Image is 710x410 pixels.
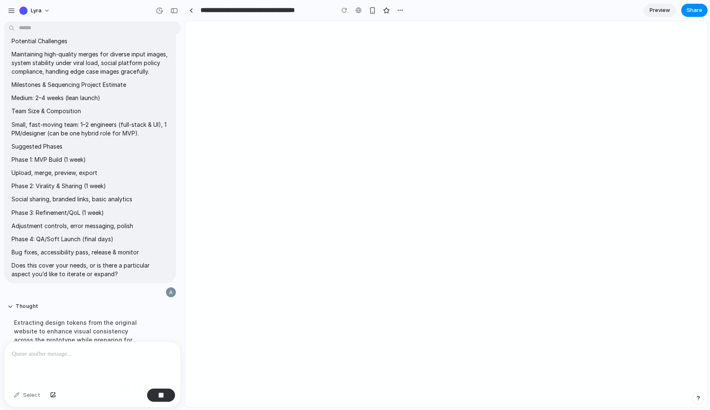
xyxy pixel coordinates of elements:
[12,37,168,45] p: Potential Challenges
[12,208,168,217] p: Phase 3: Refinement/QoL (1 week)
[16,4,54,17] button: Lyra
[12,155,168,164] p: Phase 1: MVP Build (1 week)
[12,235,168,243] p: Phase 4: QA/Soft Launch (final days)
[12,93,168,102] p: Medium: 2–4 weeks (lean launch)
[650,6,670,14] span: Preview
[12,120,168,137] p: Small, fast-moving team: 1–2 engineers (full-stack & UI), 1 PM/designer (can be one hybrid role f...
[12,248,168,256] p: Bug fixes, accessibility pass, release & monitor
[12,107,168,115] p: Team Size & Composition
[12,182,168,190] p: Phase 2: Virality & Sharing (1 week)
[687,6,702,14] span: Share
[31,7,41,15] span: Lyra
[12,261,168,278] p: Does this cover your needs, or is there a particular aspect you’d like to iterate or expand?
[12,142,168,151] p: Suggested Phases
[681,4,708,17] button: Share
[12,195,168,203] p: Social sharing, branded links, basic analytics
[12,50,168,76] p: Maintaining high-quality merges for diverse input images, system stability under viral load, soci...
[12,221,168,230] p: Adjustment controls, error messaging, polish
[12,80,168,89] p: Milestones & Sequencing Project Estimate
[643,4,676,17] a: Preview
[12,168,168,177] p: Upload, merge, preview, export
